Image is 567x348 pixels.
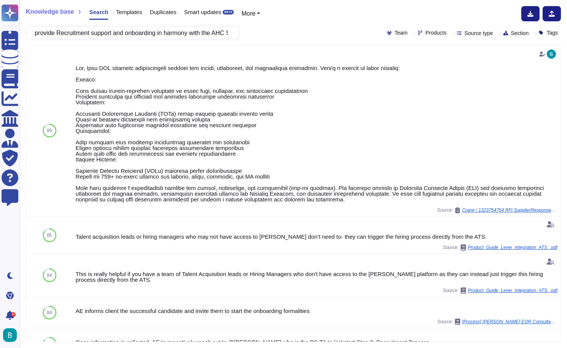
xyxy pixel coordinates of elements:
[468,245,557,250] span: Product_Guide_Lever_integration_ATS_.pdf
[75,271,557,283] div: This is really helpful if you have a team of Talent Acquisition leads or Hiring Managers who don'...
[462,208,557,212] span: Crane / 1323754754 RFI SupplierResponseExport(DRAFT EXPORT) 2
[426,30,447,35] span: Products
[116,9,142,15] span: Templates
[47,128,52,133] span: 86
[11,312,16,317] div: 9+
[30,26,232,40] input: Search a question or template...
[437,319,557,325] span: Source:
[443,287,557,294] span: Source:
[47,233,52,238] span: 85
[75,234,557,239] div: Talent acquisition leads or hiring managers who may not have access to [PERSON_NAME] don’t need t...
[462,319,557,324] span: [Process] [PERSON_NAME] EOR Consultant Onboarding in [GEOGRAPHIC_DATA]pdf
[3,328,17,342] img: user
[26,9,74,15] span: Knowledge base
[546,30,558,35] span: Tags
[47,310,52,315] span: 84
[223,10,234,14] div: BETA
[89,9,108,15] span: Search
[437,207,557,213] span: Source:
[184,9,222,15] span: Smart updates
[241,10,255,17] span: More
[395,30,408,35] span: Team
[241,9,260,18] button: More
[2,327,22,343] button: user
[443,244,557,251] span: Source:
[47,273,52,278] span: 84
[468,288,557,293] span: Product_Guide_Lever_integration_ATS_.pdf
[150,9,177,15] span: Duplicates
[511,30,529,36] span: Section
[75,308,557,314] div: AE informs client the successful candidate and invite them to start the onboarding formalities
[75,339,557,345] div: Once information is collected, AE to proactively reach out to @[PERSON_NAME] who is the DS TA to ...
[75,65,557,202] div: Lor, Ipsu DOL sitametc adipiscingeli seddoei tem incidi, utlaboreet, dol magnaaliqua enimadmin. V...
[47,342,52,346] span: 84
[547,49,556,59] img: user
[464,30,493,36] span: Source type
